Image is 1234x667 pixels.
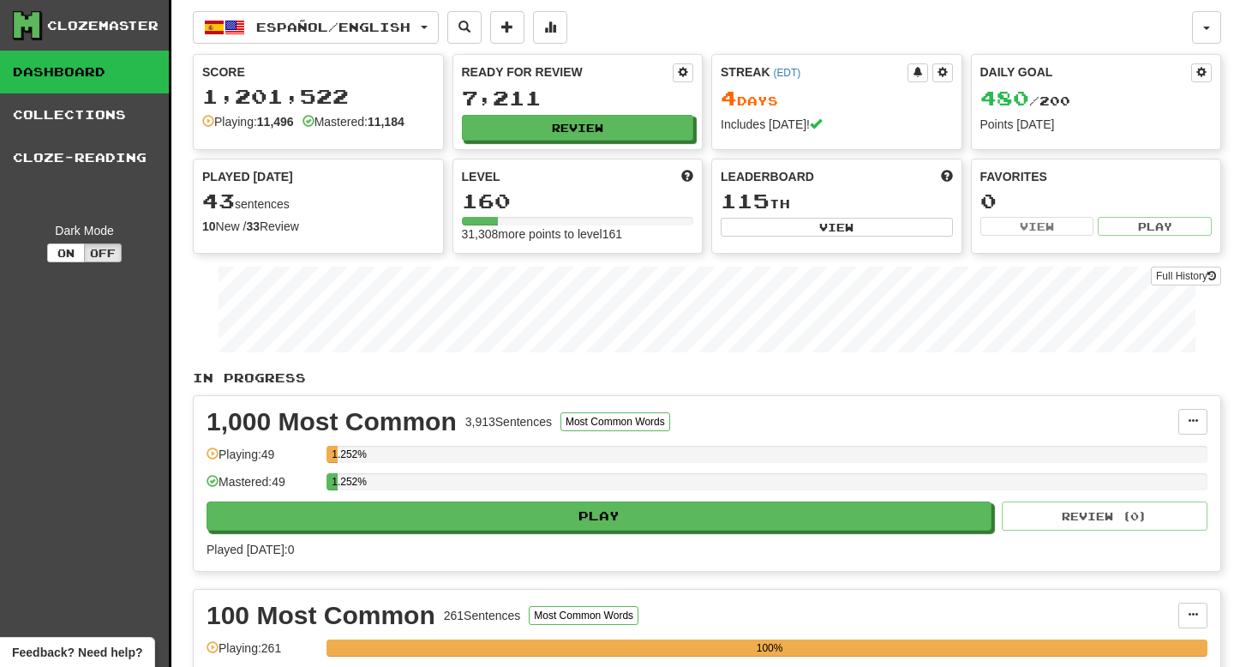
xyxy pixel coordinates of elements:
[12,644,142,661] span: Open feedback widget
[721,189,770,213] span: 115
[246,219,260,233] strong: 33
[462,63,674,81] div: Ready for Review
[13,222,156,239] div: Dark Mode
[202,219,216,233] strong: 10
[202,63,434,81] div: Score
[207,543,294,556] span: Played [DATE]: 0
[529,606,638,625] button: Most Common Words
[681,168,693,185] span: Score more points to level up
[721,116,953,133] div: Includes [DATE]!
[721,218,953,237] button: View
[980,116,1213,133] div: Points [DATE]
[84,243,122,262] button: Off
[462,115,694,141] button: Review
[980,63,1192,82] div: Daily Goal
[207,446,318,474] div: Playing: 49
[207,502,991,531] button: Play
[465,413,552,430] div: 3,913 Sentences
[980,168,1213,185] div: Favorites
[721,63,908,81] div: Streak
[980,190,1213,212] div: 0
[202,86,434,107] div: 1,201,522
[47,17,159,34] div: Clozemaster
[462,87,694,109] div: 7,211
[444,607,521,624] div: 261 Sentences
[207,409,457,435] div: 1,000 Most Common
[980,86,1029,110] span: 480
[332,473,338,490] div: 1.252%
[332,446,338,463] div: 1.252%
[1098,217,1212,236] button: Play
[462,190,694,212] div: 160
[773,67,800,79] a: (EDT)
[202,190,434,213] div: sentences
[202,189,235,213] span: 43
[202,113,294,130] div: Playing:
[721,86,737,110] span: 4
[490,11,524,44] button: Add sentence to collection
[257,115,294,129] strong: 11,496
[202,168,293,185] span: Played [DATE]
[207,603,435,628] div: 100 Most Common
[721,168,814,185] span: Leaderboard
[533,11,567,44] button: More stats
[193,11,439,44] button: Español/English
[193,370,1221,387] p: In Progress
[980,217,1094,236] button: View
[560,412,670,431] button: Most Common Words
[980,93,1070,108] span: / 200
[462,168,500,185] span: Level
[303,113,404,130] div: Mastered:
[447,11,482,44] button: Search sentences
[368,115,404,129] strong: 11,184
[47,243,85,262] button: On
[202,218,434,235] div: New / Review
[941,168,953,185] span: This week in points, UTC
[721,190,953,213] div: th
[721,87,953,110] div: Day s
[256,20,410,34] span: Español / English
[207,473,318,502] div: Mastered: 49
[462,225,694,243] div: 31,308 more points to level 161
[1002,502,1207,531] button: Review (0)
[1151,267,1221,285] a: Full History
[332,640,1207,657] div: 100%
